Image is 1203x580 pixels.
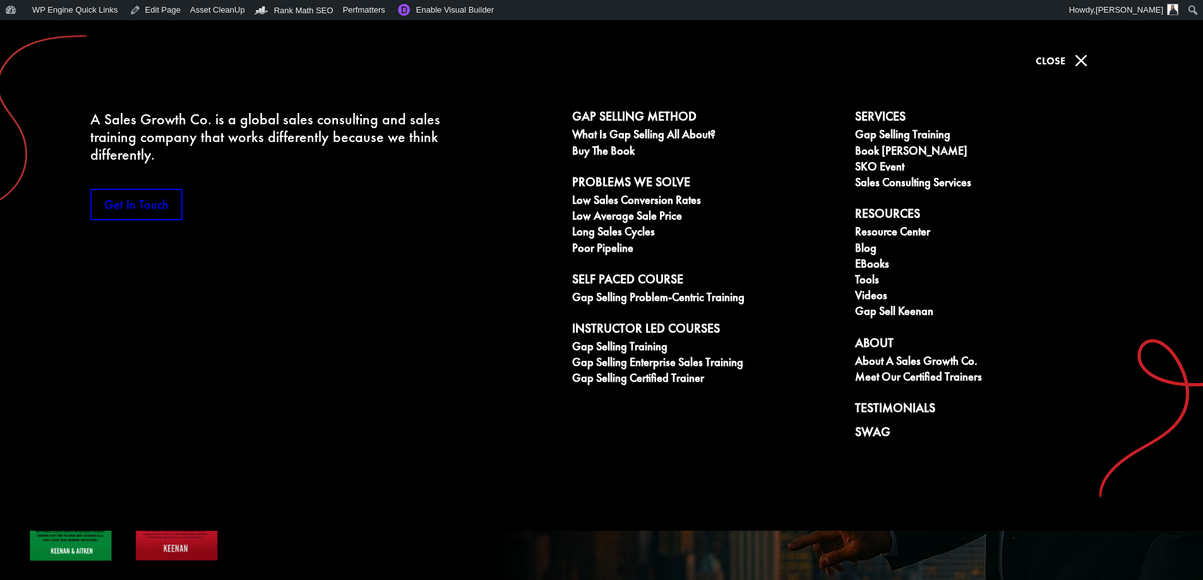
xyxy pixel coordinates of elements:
a: Low Sales Conversion Rates [572,194,841,210]
a: Resource Center [855,225,1124,241]
span: [PERSON_NAME] [1096,5,1163,15]
a: Poor Pipeline [572,242,841,257]
a: Gap Selling Problem-Centric Training [572,291,841,307]
a: Book [PERSON_NAME] [855,145,1124,160]
a: Gap Selling Enterprise Sales Training [572,356,841,372]
a: Testimonials [855,401,1124,420]
div: v 4.0.25 [35,20,62,30]
div: A Sales Growth Co. is a global sales consulting and sales training company that works differently... [90,110,450,163]
a: Get In Touch [90,189,183,220]
a: Problems We Solve [572,175,841,194]
div: Domain Overview [48,81,113,89]
a: Low Average Sale Price [572,210,841,225]
a: Gap Selling Training [855,128,1124,144]
a: Sales Consulting Services [855,176,1124,192]
a: Gap Sell Keenan [855,305,1124,321]
a: Long Sales Cycles [572,225,841,241]
a: Buy The Book [572,145,841,160]
a: About [855,336,1124,355]
a: Services [855,109,1124,128]
a: Gap Selling Certified Trainer [572,372,841,388]
a: Gap Selling Method [572,109,841,128]
div: Domain: [DOMAIN_NAME] [33,33,139,43]
span: Rank Math SEO [274,6,333,15]
a: Resources [855,206,1124,225]
img: logo_orange.svg [20,20,30,30]
a: Self Paced Course [572,272,841,291]
a: Meet our Certified Trainers [855,370,1124,386]
img: tab_keywords_by_traffic_grey.svg [126,80,136,90]
a: SKO Event [855,160,1124,176]
img: website_grey.svg [20,33,30,43]
a: Instructor Led Courses [572,321,841,340]
span: Close [1036,54,1065,68]
a: About A Sales Growth Co. [855,355,1124,370]
a: Swag [855,425,1124,444]
a: What is Gap Selling all about? [572,128,841,144]
a: Blog [855,242,1124,257]
div: Keywords by Traffic [140,81,213,89]
span: M [1068,48,1094,73]
a: Tools [855,273,1124,289]
a: Videos [855,289,1124,305]
img: tab_domain_overview_orange.svg [34,80,44,90]
a: eBooks [855,257,1124,273]
a: Gap Selling Training [572,340,841,356]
